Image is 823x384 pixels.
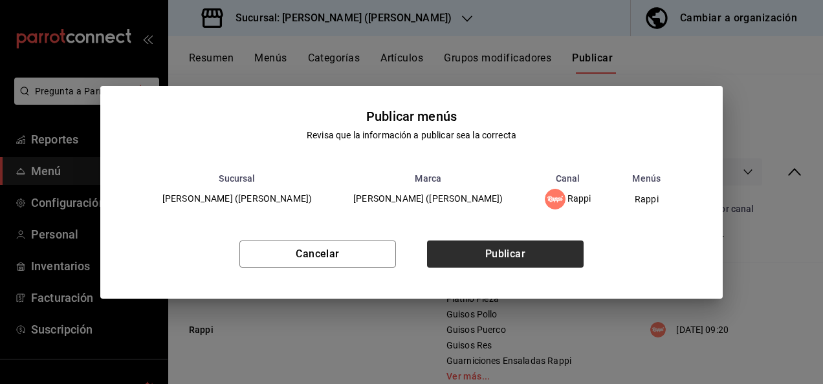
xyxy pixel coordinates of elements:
[524,173,612,184] th: Canal
[611,173,681,184] th: Menús
[633,195,660,204] span: Rappi
[333,173,523,184] th: Marca
[427,240,584,268] button: Publicar
[239,240,396,268] button: Cancelar
[307,129,516,142] div: Revisa que la información a publicar sea la correcta
[366,107,457,126] div: Publicar menús
[142,173,333,184] th: Sucursal
[545,189,591,209] div: Rappi
[142,184,333,215] td: [PERSON_NAME] ([PERSON_NAME])
[333,184,523,215] td: [PERSON_NAME] ([PERSON_NAME])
